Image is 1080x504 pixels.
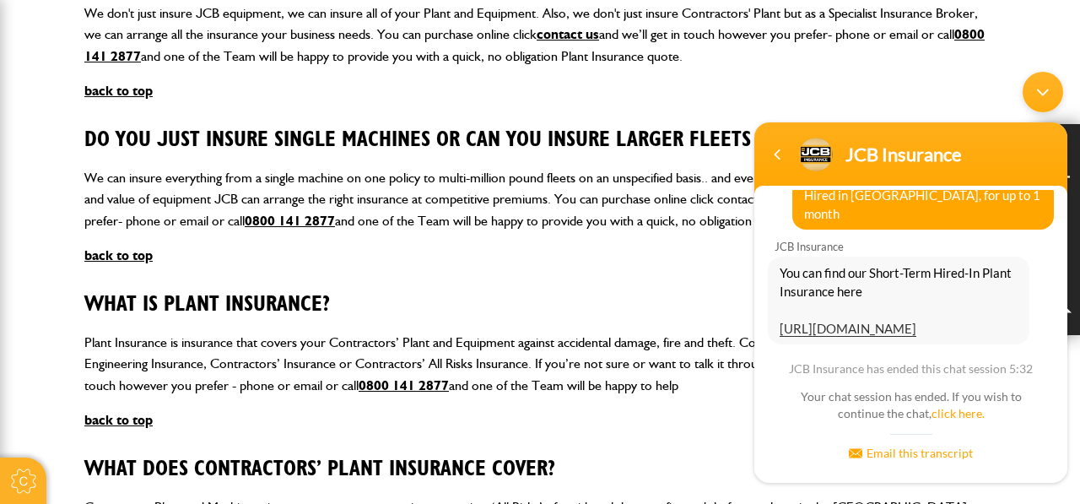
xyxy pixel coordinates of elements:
[84,292,996,318] h3: What is Plant Insurance?
[84,457,996,483] h3: What does Contractors’ Plant Insurance cover?
[245,213,335,229] a: 0800 141 2877
[84,412,153,428] a: back to top
[84,247,153,263] a: back to top
[359,377,449,393] a: 0800 141 2877
[84,167,996,232] p: We can insure everything from a single machine on one policy to multi-million pound fleets on an ...
[746,63,1076,491] iframe: SalesIQ Chatwindow
[84,332,996,397] p: Plant Insurance is insurance that covers your Contractors’ Plant and Equipment against accidental...
[84,127,996,154] h3: Do you just insure single machines or can you insure larger fleets of equipment?
[84,26,985,64] a: 0800 141 2877
[84,83,153,99] a: back to top
[84,3,996,68] p: We don't just insure JCB equipment, we can insure all of your Plant and Equipment. Also, we don't...
[537,26,599,42] a: contact us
